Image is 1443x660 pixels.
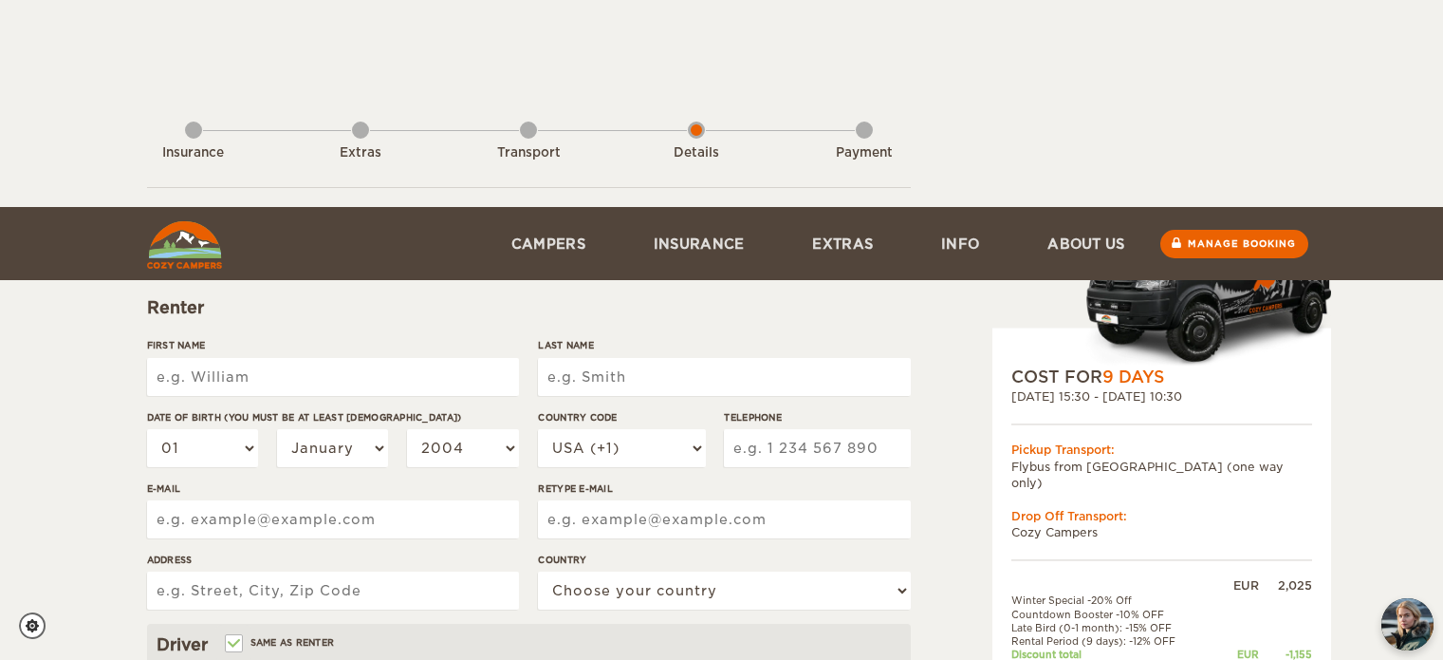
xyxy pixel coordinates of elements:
a: Manage booking [1160,230,1308,257]
a: Cookie settings [19,613,58,639]
label: Same as renter [227,633,335,651]
td: Cozy Campers [1011,524,1312,540]
div: Insurance [141,144,246,162]
input: e.g. Smith [538,358,910,396]
div: Details [644,144,749,162]
div: Automatic 4x4 [992,204,1331,366]
a: Campers [477,207,620,280]
input: e.g. 1 234 567 890 [724,429,910,467]
td: Flybus from [GEOGRAPHIC_DATA] (one way only) [1011,459,1312,491]
input: e.g. example@example.com [147,500,519,538]
td: Rental Period (9 days): -12% OFF [1011,635,1233,649]
div: Pickup Transport: [1011,443,1312,459]
img: Cozy-3.png [1068,210,1331,366]
div: [DATE] 15:30 - [DATE] 10:30 [1011,389,1312,405]
div: Renter [147,296,911,319]
input: e.g. example@example.com [538,500,910,538]
a: About us [1013,207,1158,280]
input: Same as renter [227,639,239,651]
button: chat-button [1381,598,1434,651]
label: Country Code [538,410,705,424]
div: Drop Off Transport: [1011,508,1312,524]
img: Cozy Campers [147,221,222,269]
td: Winter Special -20% Off [1011,594,1233,608]
label: Date of birth (You must be at least [DEMOGRAPHIC_DATA]) [147,410,519,424]
input: e.g. William [147,358,519,396]
input: e.g. Street, City, Zip Code [147,572,519,610]
td: Late Bird (0-1 month): -15% OFF [1011,621,1233,634]
label: Address [147,553,519,567]
div: Payment [812,144,916,162]
td: Countdown Booster -10% OFF [1011,608,1233,621]
div: COST FOR [1011,366,1312,388]
div: 2,025 [1259,578,1312,594]
span: 9 Days [1102,368,1164,387]
div: EUR [1233,578,1259,594]
div: Driver [157,633,901,656]
img: Freyja at Cozy Campers [1381,598,1434,651]
label: Telephone [724,410,910,424]
a: Insurance [620,207,779,280]
label: E-mail [147,481,519,496]
label: First Name [147,338,519,352]
div: Transport [476,144,581,162]
label: Retype E-mail [538,481,910,496]
div: Extras [308,144,413,162]
a: Info [907,207,1013,280]
a: Extras [778,207,907,280]
label: Country [538,553,910,567]
label: Last Name [538,338,910,352]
